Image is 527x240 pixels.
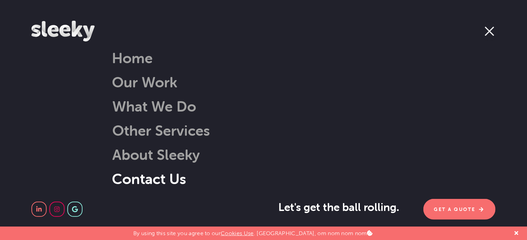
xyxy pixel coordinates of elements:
[95,146,200,163] a: About Sleeky
[112,73,177,91] a: Our Work
[133,227,373,237] p: By using this site you agree to our . [GEOGRAPHIC_DATA], om nom nom nom
[31,21,94,41] img: Sleeky Web Design Newcastle
[221,230,254,237] a: Cookies Use
[278,200,399,214] span: Let's get the ball rolling
[423,199,495,220] a: Get A Quote
[95,97,196,115] a: What We Do
[112,170,186,188] a: Contact Us
[397,201,400,213] span: .
[95,122,210,139] a: Other Services
[112,49,153,67] a: Home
